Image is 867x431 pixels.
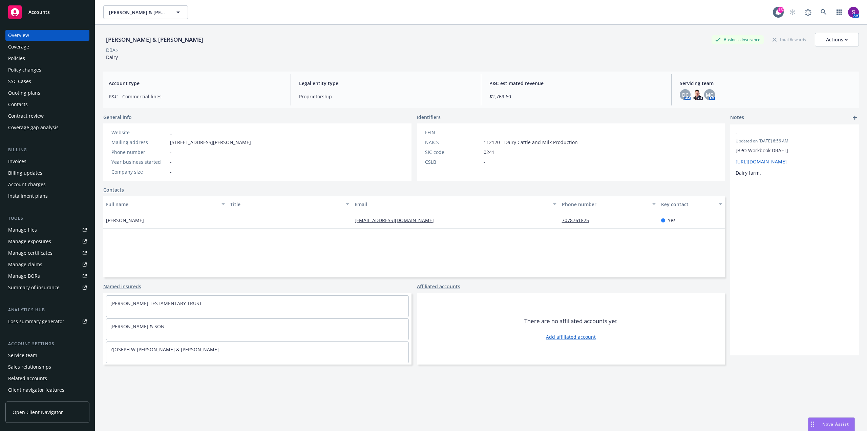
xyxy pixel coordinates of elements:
a: 7078761825 [562,217,594,223]
a: Accounts [5,3,89,22]
div: Manage BORs [8,271,40,281]
div: Invoices [8,156,26,167]
div: Related accounts [8,373,47,384]
div: Website [111,129,167,136]
a: SSC Cases [5,76,89,87]
a: Client navigator features [5,385,89,395]
button: Full name [103,196,228,212]
a: Sales relationships [5,361,89,372]
span: Accounts [28,9,50,15]
a: Summary of insurance [5,282,89,293]
div: Analytics hub [5,307,89,313]
div: 15 [778,7,784,13]
div: Summary of insurance [8,282,60,293]
div: NAICS [425,139,481,146]
span: Account type [109,80,282,87]
img: photo [848,7,859,18]
a: Contacts [5,99,89,110]
a: Report a Bug [801,5,815,19]
div: Mailing address [111,139,167,146]
a: Manage claims [5,259,89,270]
span: Servicing team [680,80,853,87]
a: Manage exposures [5,236,89,247]
div: Contract review [8,111,44,121]
div: CSLB [425,158,481,165]
span: There are no affiliated accounts yet [524,317,617,325]
button: Email [352,196,559,212]
span: [STREET_ADDRESS][PERSON_NAME] [170,139,251,146]
span: - [170,149,172,156]
a: [PERSON_NAME] & SON [110,323,165,330]
span: - [484,129,485,136]
a: Search [817,5,830,19]
span: P&C - Commercial lines [109,93,282,100]
a: Installment plans [5,191,89,201]
span: Legal entity type [299,80,473,87]
div: Title [230,201,342,208]
div: Phone number [562,201,649,208]
span: - [736,130,836,137]
div: DBA: - [106,46,119,54]
div: -Updated on [DATE] 6:56 AM[BPO Workbook DRAFT][URL][DOMAIN_NAME]Dairy farm. [730,124,859,182]
a: Quoting plans [5,87,89,98]
span: MC [706,91,713,98]
div: Year business started [111,158,167,165]
a: [URL][DOMAIN_NAME] [736,158,787,165]
a: Overview [5,30,89,41]
div: Company size [111,168,167,175]
a: Coverage gap analysis [5,122,89,133]
a: Invoices [5,156,89,167]
span: P&C estimated revenue [489,80,663,87]
span: Identifiers [417,114,441,121]
img: photo [692,89,703,100]
a: Start snowing [786,5,799,19]
div: Email [355,201,549,208]
div: [PERSON_NAME] & [PERSON_NAME] [103,35,206,44]
div: SIC code [425,149,481,156]
div: Coverage [8,41,29,52]
span: $2,769.60 [489,93,663,100]
div: Total Rewards [769,35,809,44]
a: Coverage [5,41,89,52]
div: Key contact [661,201,715,208]
a: Switch app [832,5,846,19]
a: Manage files [5,224,89,235]
div: Loss summary generator [8,316,64,327]
span: General info [103,114,132,121]
button: Title [228,196,352,212]
button: Phone number [559,196,659,212]
span: Yes [668,217,676,224]
span: Dairy [106,54,118,60]
div: FEIN [425,129,481,136]
div: Overview [8,30,29,41]
div: Full name [106,201,217,208]
div: Policies [8,53,25,64]
a: Manage BORs [5,271,89,281]
span: - [484,158,485,165]
a: Policies [5,53,89,64]
span: DC [682,91,689,98]
span: Open Client Navigator [13,409,63,416]
div: Coverage gap analysis [8,122,59,133]
button: Actions [815,33,859,46]
div: Actions [826,33,848,46]
span: 112120 - Dairy Cattle and Milk Production [484,139,578,146]
div: Client navigator features [8,385,64,395]
div: SSC Cases [8,76,31,87]
div: Account charges [8,179,46,190]
a: Account charges [5,179,89,190]
div: Policy changes [8,64,41,75]
button: Nova Assist [808,417,855,431]
span: - [230,217,232,224]
div: Phone number [111,149,167,156]
a: Contract review [5,111,89,121]
div: Installment plans [8,191,48,201]
span: Updated on [DATE] 6:56 AM [736,138,853,144]
div: Manage files [8,224,37,235]
span: Proprietorship [299,93,473,100]
div: Service team [8,350,37,361]
a: add [851,114,859,122]
div: Tools [5,215,89,222]
a: [EMAIL_ADDRESS][DOMAIN_NAME] [355,217,439,223]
